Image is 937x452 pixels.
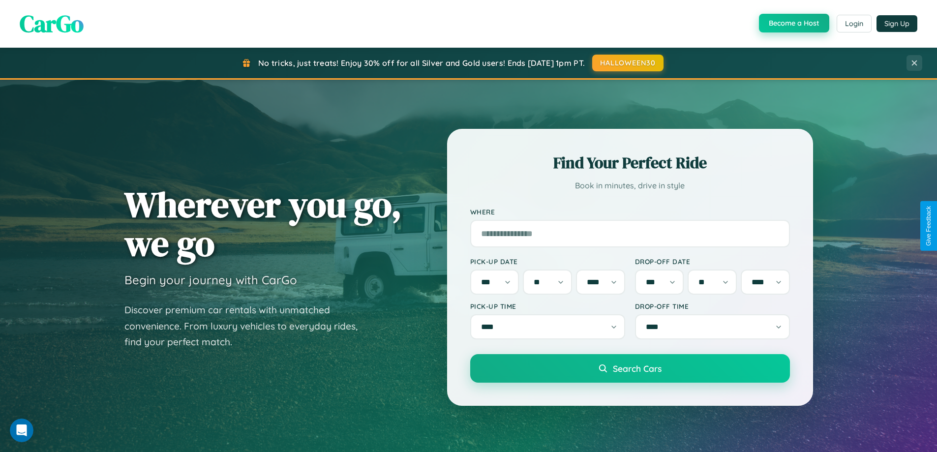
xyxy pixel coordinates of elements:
h3: Begin your journey with CarGo [124,272,297,287]
button: Sign Up [877,15,917,32]
iframe: Intercom live chat [10,419,33,442]
h1: Wherever you go, we go [124,185,402,263]
span: No tricks, just treats! Enjoy 30% off for all Silver and Gold users! Ends [DATE] 1pm PT. [258,58,585,68]
label: Where [470,208,790,216]
label: Pick-up Time [470,302,625,310]
button: Login [837,15,872,32]
button: Become a Host [759,14,829,32]
p: Discover premium car rentals with unmatched convenience. From luxury vehicles to everyday rides, ... [124,302,370,350]
div: Give Feedback [925,206,932,246]
h2: Find Your Perfect Ride [470,152,790,174]
label: Drop-off Time [635,302,790,310]
span: CarGo [20,7,84,40]
label: Drop-off Date [635,257,790,266]
span: Search Cars [613,363,662,374]
label: Pick-up Date [470,257,625,266]
p: Book in minutes, drive in style [470,179,790,193]
button: Search Cars [470,354,790,383]
button: HALLOWEEN30 [592,55,664,71]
